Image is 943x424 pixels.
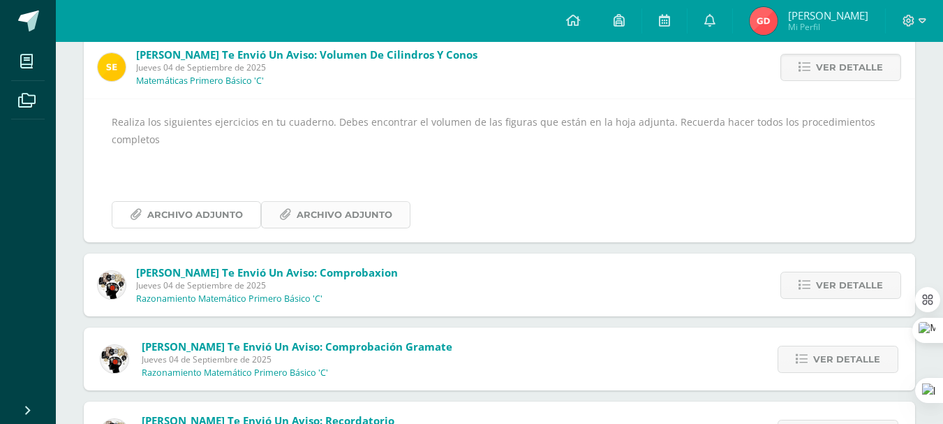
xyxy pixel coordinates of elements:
[816,54,883,80] span: Ver detalle
[261,201,410,228] a: Archivo Adjunto
[147,202,243,228] span: Archivo Adjunto
[788,8,868,22] span: [PERSON_NAME]
[750,7,778,35] img: cd20483051bed57b799a0ac89734fc46.png
[136,293,322,305] p: Razonamiento Matemático Primero Básico 'C'
[297,202,392,228] span: Archivo Adjunto
[101,345,128,373] img: d172b984f1f79fc296de0e0b277dc562.png
[142,353,452,365] span: Jueves 04 de Septiembre de 2025
[788,21,868,33] span: Mi Perfil
[98,271,126,299] img: d172b984f1f79fc296de0e0b277dc562.png
[112,113,887,228] div: Realiza los siguientes ejercicios en tu cuaderno. Debes encontrar el volumen de las figuras que e...
[816,272,883,298] span: Ver detalle
[136,75,264,87] p: Matemáticas Primero Básico 'C'
[112,201,261,228] a: Archivo Adjunto
[98,53,126,81] img: 03c2987289e60ca238394da5f82a525a.png
[142,339,452,353] span: [PERSON_NAME] te envió un aviso: Comprobación gramate
[813,346,880,372] span: Ver detalle
[142,367,328,379] p: Razonamiento Matemático Primero Básico 'C'
[136,279,398,291] span: Jueves 04 de Septiembre de 2025
[136,47,477,61] span: [PERSON_NAME] te envió un aviso: Volumen de cilindros y conos
[136,61,477,73] span: Jueves 04 de Septiembre de 2025
[136,265,398,279] span: [PERSON_NAME] te envió un aviso: Comprobaxion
